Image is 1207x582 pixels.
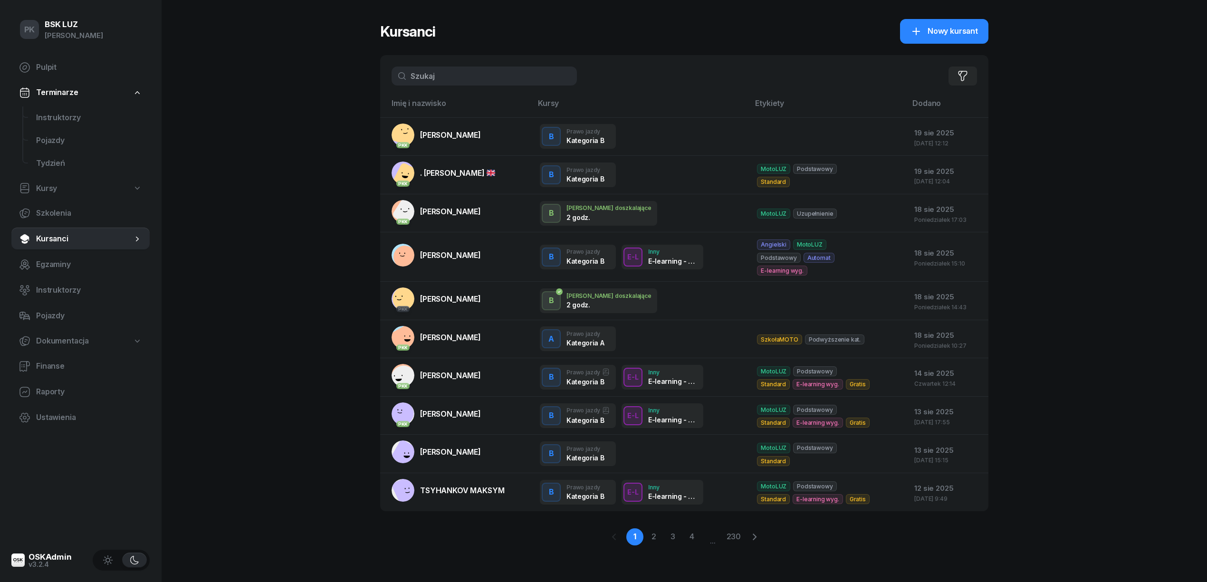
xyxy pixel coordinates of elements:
[914,496,981,502] div: [DATE] 9:49
[846,379,870,389] span: Gratis
[914,381,981,387] div: Czwartek 12:14
[793,405,836,415] span: Podstawowy
[804,253,834,263] span: Automat
[36,335,89,347] span: Dokumentacja
[420,447,481,457] span: [PERSON_NAME]
[542,444,561,463] button: B
[900,19,988,44] a: Nowy kursant
[566,368,610,376] div: Prawo jazdy
[36,112,142,124] span: Instruktorzy
[420,486,504,495] span: TSYHANKOV MAKSYM
[396,306,410,312] div: PKK
[566,331,604,337] div: Prawo jazdy
[645,528,662,545] a: 2
[566,492,604,500] div: Kategoria B
[914,343,981,349] div: Poniedziałek 10:27
[914,406,981,418] div: 13 sie 2025
[545,369,558,385] div: B
[626,528,643,545] a: 1
[36,233,133,245] span: Kursanci
[648,407,698,413] div: Inny
[11,82,150,104] a: Terminarze
[24,26,35,34] span: PK
[757,209,790,219] span: MotoLUZ
[29,152,150,175] a: Tydzień
[36,310,142,322] span: Pojazdy
[566,248,604,255] div: Prawo jazdy
[396,344,410,351] div: PKK
[11,202,150,225] a: Szkolenia
[545,249,558,265] div: B
[392,67,577,86] input: Szukaj
[36,411,142,424] span: Ustawienia
[648,257,698,265] div: E-learning - 90 dni
[392,326,481,349] a: PKK[PERSON_NAME]
[45,29,103,42] div: [PERSON_NAME]
[566,257,604,265] div: Kategoria B
[914,127,981,139] div: 19 sie 2025
[29,553,72,561] div: OSKAdmin
[396,421,410,427] div: PKK
[566,175,604,183] div: Kategoria B
[29,561,72,568] div: v3.2.4
[757,177,790,187] span: Standard
[846,418,870,428] span: Gratis
[623,248,642,267] button: E-L
[36,157,142,170] span: Tydzień
[648,484,698,490] div: Inny
[846,494,870,504] span: Gratis
[566,378,610,386] div: Kategoria B
[623,371,642,383] div: E-L
[623,483,642,502] button: E-L
[11,553,25,567] img: logo-xs@2x.png
[392,402,481,425] a: PKK[PERSON_NAME]
[392,364,481,387] a: PKK[PERSON_NAME]
[11,253,150,276] a: Egzaminy
[36,134,142,147] span: Pojazdy
[11,381,150,403] a: Raporty
[914,482,981,495] div: 12 sie 2025
[566,446,604,452] div: Prawo jazdy
[623,406,642,425] button: E-L
[566,484,604,490] div: Prawo jazdy
[793,443,836,453] span: Podstawowy
[725,528,742,545] a: 230
[545,446,558,462] div: B
[793,481,836,491] span: Podstawowy
[29,129,150,152] a: Pojazdy
[396,219,410,225] div: PKK
[566,128,604,134] div: Prawo jazdy
[793,494,843,504] span: E-learning wyg.
[545,167,558,183] div: B
[392,479,504,502] a: TSYHANKOV MAKSYM
[757,443,790,453] span: MotoLUZ
[532,97,749,117] th: Kursy
[566,407,610,414] div: Prawo jazdy
[420,294,481,304] span: [PERSON_NAME]
[36,61,142,74] span: Pulpit
[566,167,604,173] div: Prawo jazdy
[542,329,561,348] button: A
[545,293,558,309] div: B
[757,379,790,389] span: Standard
[36,207,142,219] span: Szkolenia
[380,23,435,40] h1: Kursanci
[392,124,481,146] a: PKK[PERSON_NAME]
[545,484,558,500] div: B
[623,410,642,421] div: E-L
[542,204,561,223] button: B
[914,457,981,463] div: [DATE] 15:15
[757,494,790,504] span: Standard
[914,178,981,184] div: [DATE] 12:04
[914,444,981,457] div: 13 sie 2025
[757,481,790,491] span: MotoLUZ
[11,406,150,429] a: Ustawienia
[11,56,150,79] a: Pulpit
[566,301,616,309] div: 2 godz.
[545,205,558,221] div: B
[914,260,981,267] div: Poniedziałek 15:10
[380,97,532,117] th: Imię i nazwisko
[914,291,981,303] div: 18 sie 2025
[545,408,558,424] div: B
[420,250,481,260] span: [PERSON_NAME]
